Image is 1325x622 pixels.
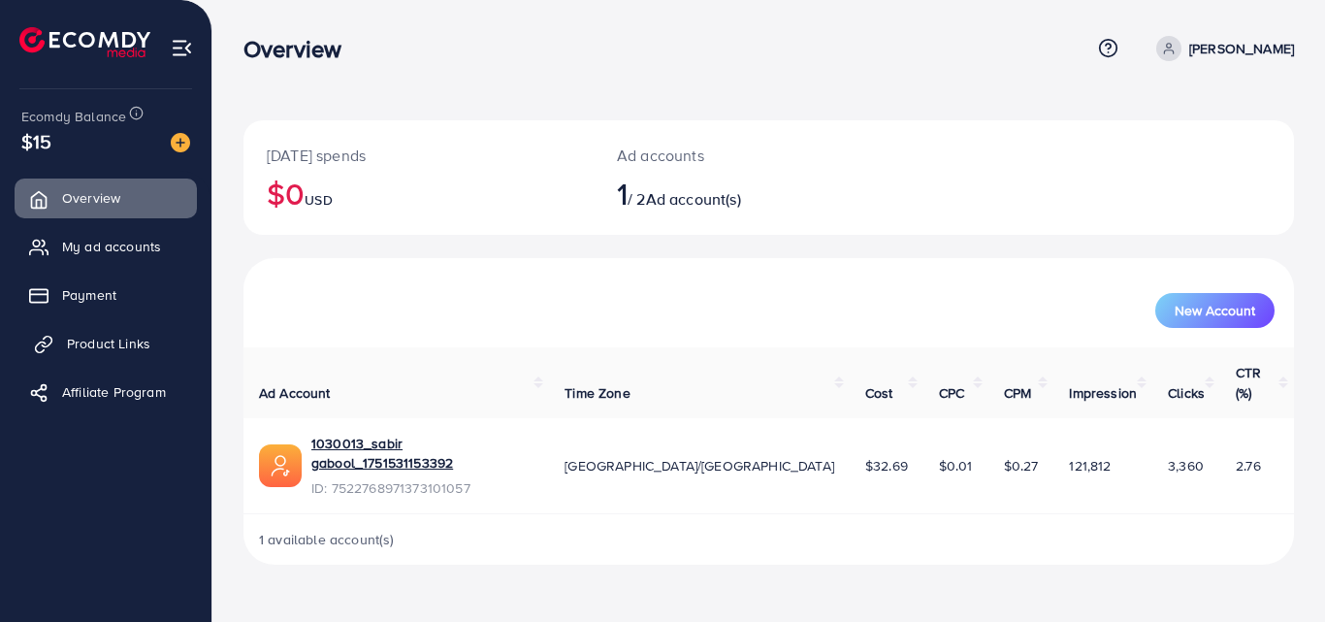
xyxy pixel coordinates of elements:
[259,383,331,403] span: Ad Account
[1189,37,1294,60] p: [PERSON_NAME]
[1069,383,1137,403] span: Impression
[19,27,150,57] img: logo
[1069,456,1111,475] span: 121,812
[1175,304,1255,317] span: New Account
[267,175,570,212] h2: $0
[617,171,628,215] span: 1
[67,334,150,353] span: Product Links
[62,285,116,305] span: Payment
[15,179,197,217] a: Overview
[21,127,51,155] span: $15
[617,175,833,212] h2: / 2
[565,383,630,403] span: Time Zone
[939,383,964,403] span: CPC
[646,188,741,210] span: Ad account(s)
[1148,36,1294,61] a: [PERSON_NAME]
[259,530,395,549] span: 1 available account(s)
[311,478,533,498] span: ID: 7522768971373101057
[62,188,120,208] span: Overview
[1168,456,1204,475] span: 3,360
[15,373,197,411] a: Affiliate Program
[565,456,834,475] span: [GEOGRAPHIC_DATA]/[GEOGRAPHIC_DATA]
[15,276,197,314] a: Payment
[171,37,193,59] img: menu
[1004,456,1039,475] span: $0.27
[939,456,973,475] span: $0.01
[1236,363,1261,402] span: CTR (%)
[259,444,302,487] img: ic-ads-acc.e4c84228.svg
[15,227,197,266] a: My ad accounts
[311,434,533,474] a: 1030013_sabir gabool_1751531153392
[15,324,197,363] a: Product Links
[1243,535,1310,607] iframe: Chat
[21,107,126,126] span: Ecomdy Balance
[865,456,908,475] span: $32.69
[62,237,161,256] span: My ad accounts
[1004,383,1031,403] span: CPM
[243,35,357,63] h3: Overview
[1236,456,1261,475] span: 2.76
[171,133,190,152] img: image
[267,144,570,167] p: [DATE] spends
[305,190,332,210] span: USD
[865,383,893,403] span: Cost
[1168,383,1205,403] span: Clicks
[1155,293,1275,328] button: New Account
[617,144,833,167] p: Ad accounts
[62,382,166,402] span: Affiliate Program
